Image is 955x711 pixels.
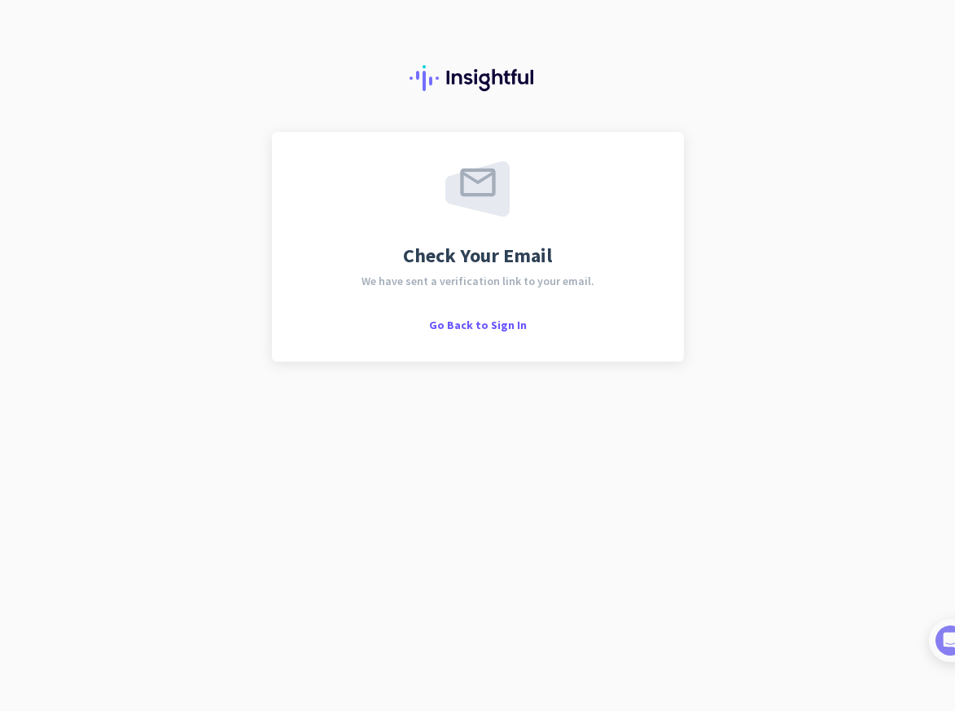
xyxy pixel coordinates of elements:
img: email-sent [445,161,510,217]
span: We have sent a verification link to your email. [361,275,594,287]
span: Go Back to Sign In [429,318,527,332]
img: Insightful [410,65,546,91]
span: Check Your Email [403,246,552,266]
